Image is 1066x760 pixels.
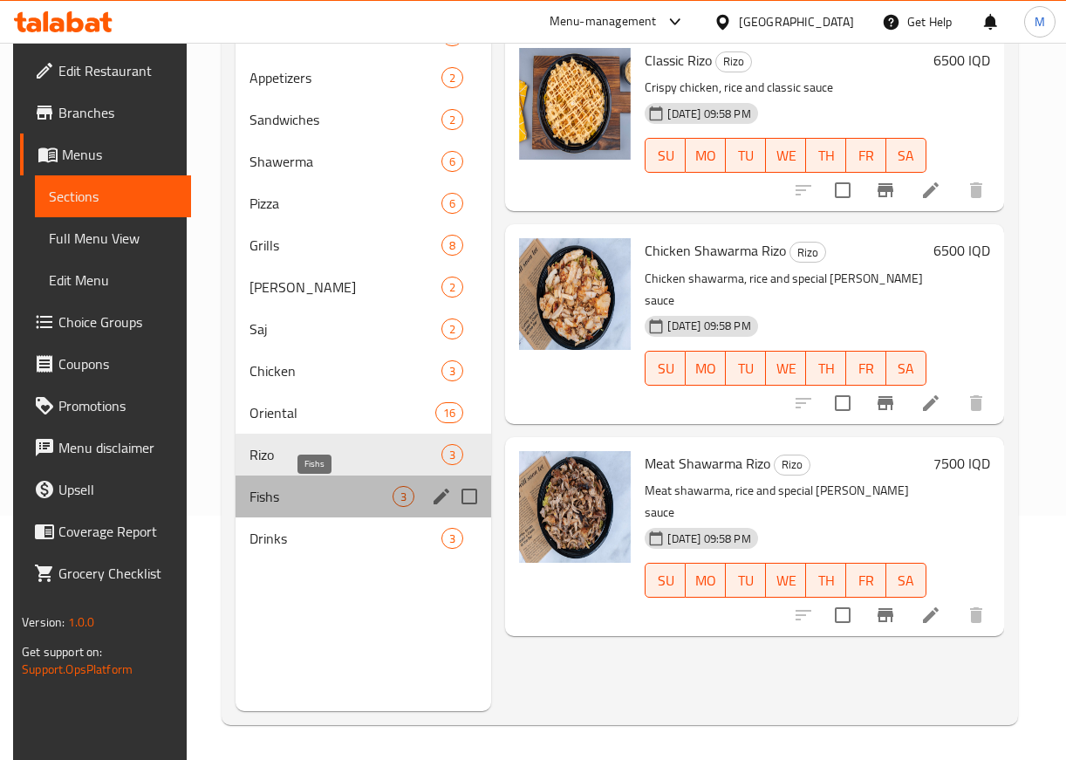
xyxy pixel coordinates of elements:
div: [GEOGRAPHIC_DATA] [739,12,854,31]
span: 2 [442,70,462,86]
h6: 6500 IQD [933,48,990,72]
a: Edit Menu [35,259,191,301]
div: items [441,277,463,298]
a: Menu disclaimer [20,427,191,469]
a: Support.OpsPlatform [22,658,133,681]
span: [PERSON_NAME] [249,277,442,298]
span: Classic Rizo [645,47,712,73]
span: 2 [442,321,462,338]
span: TU [733,568,759,593]
div: Chicken3 [236,350,492,392]
span: Saj [249,318,442,339]
span: Promotions [58,395,177,416]
div: Drinks3 [236,517,492,559]
span: Choice Groups [58,312,177,332]
a: Coverage Report [20,510,191,552]
button: WE [766,563,806,598]
span: Upsell [58,479,177,500]
p: Meat shawarma, rice and special [PERSON_NAME] sauce [645,480,926,524]
button: SU [645,138,686,173]
button: SA [886,138,926,173]
button: TH [806,563,846,598]
div: Rizo3 [236,434,492,476]
img: Chicken Shawarma Rizo [519,238,631,350]
span: 2 [442,112,462,128]
button: SA [886,563,926,598]
span: 3 [442,531,462,547]
span: Sandwiches [249,109,442,130]
span: Chicken Shawarma Rizo [645,237,786,264]
div: items [441,528,463,549]
div: items [441,318,463,339]
span: Appetizers [249,67,442,88]
button: SU [645,563,686,598]
button: WE [766,351,806,386]
a: Edit Restaurant [20,50,191,92]
span: Chicken [249,360,442,381]
span: Menu disclaimer [58,437,177,458]
span: Grills [249,235,442,256]
span: WE [773,143,799,168]
span: Select to update [824,172,861,209]
span: Select to update [824,385,861,421]
span: Shawerma [249,151,442,172]
span: Rizo [249,444,442,465]
div: Shawerma6 [236,140,492,182]
span: Menus [62,144,177,165]
span: 3 [442,363,462,380]
div: Sandwiches2 [236,99,492,140]
div: items [441,67,463,88]
img: Meat Shawarma Rizo [519,451,631,563]
div: Gus [249,277,442,298]
span: Fishs [249,486,393,507]
button: TU [726,351,766,386]
a: Promotions [20,385,191,427]
a: Full Menu View [35,217,191,259]
button: Branch-specific-item [864,382,906,424]
div: Rizo [789,242,826,263]
button: FR [846,351,886,386]
div: [PERSON_NAME]2 [236,266,492,308]
span: TH [813,143,839,168]
a: Choice Groups [20,301,191,343]
button: edit [428,483,454,510]
button: delete [955,594,997,636]
div: items [393,486,414,507]
span: Rizo [790,243,825,263]
span: SA [893,143,919,168]
a: Edit menu item [920,605,941,626]
button: MO [686,563,726,598]
div: Grills8 [236,224,492,266]
a: Edit menu item [920,393,941,414]
button: FR [846,138,886,173]
span: 1.0.0 [68,611,95,633]
span: TH [813,356,839,381]
a: Menus [20,134,191,175]
span: Coupons [58,353,177,374]
span: FR [853,356,879,381]
div: Oriental16 [236,392,492,434]
a: Sections [35,175,191,217]
div: Drinks [249,528,442,549]
nav: Menu sections [236,8,492,566]
div: Fishs3edit [236,476,492,517]
span: Grocery Checklist [58,563,177,584]
span: Sections [49,186,177,207]
span: Branches [58,102,177,123]
span: SU [653,143,679,168]
div: Pizza6 [236,182,492,224]
button: SU [645,351,686,386]
div: items [435,402,463,423]
span: MO [693,568,719,593]
span: WE [773,356,799,381]
button: TH [806,138,846,173]
span: 2 [442,279,462,296]
span: FR [853,568,879,593]
button: Branch-specific-item [864,169,906,211]
span: M [1035,12,1045,31]
div: Oriental [249,402,435,423]
img: Classic Rizo [519,48,631,160]
span: 16 [436,405,462,421]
